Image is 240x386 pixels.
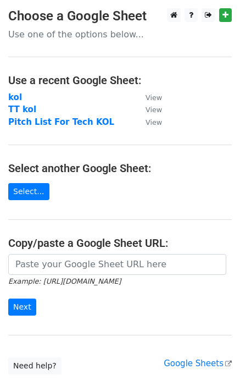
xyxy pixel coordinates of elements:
a: Select... [8,183,49,200]
input: Next [8,299,36,316]
input: Paste your Google Sheet URL here [8,254,226,275]
a: View [135,117,162,127]
small: View [146,106,162,114]
a: View [135,104,162,114]
a: Need help? [8,357,62,374]
h4: Select another Google Sheet: [8,162,232,175]
a: kol [8,92,22,102]
a: Pitch List For Tech KOL [8,117,114,127]
h3: Choose a Google Sheet [8,8,232,24]
small: View [146,118,162,126]
p: Use one of the options below... [8,29,232,40]
h4: Copy/paste a Google Sheet URL: [8,236,232,250]
a: TT kol [8,104,36,114]
a: Google Sheets [164,359,232,368]
h4: Use a recent Google Sheet: [8,74,232,87]
small: Example: [URL][DOMAIN_NAME] [8,277,121,285]
a: View [135,92,162,102]
small: View [146,93,162,102]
